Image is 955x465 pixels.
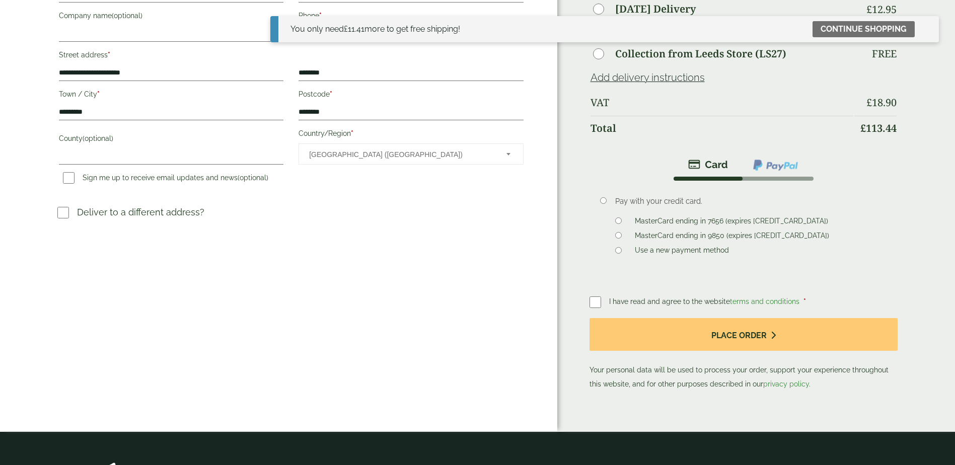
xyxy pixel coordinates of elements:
label: Country/Region [299,126,523,143]
p: Pay with your credit card. [615,196,882,207]
label: Collection from Leeds Store (LS27) [615,49,786,59]
label: [DATE] Delivery [615,4,696,14]
bdi: 113.44 [860,121,897,135]
p: Your personal data will be used to process your order, support your experience throughout this we... [590,318,898,391]
span: (optional) [83,134,113,142]
span: (optional) [238,174,268,182]
span: £ [866,96,872,109]
span: United Kingdom (UK) [309,144,492,165]
span: (optional) [112,12,142,20]
th: Total [591,116,854,140]
span: 11.41 [344,24,364,34]
label: Sign me up to receive email updates and news [59,174,272,185]
label: Street address [59,48,283,65]
div: You only need more to get free shipping! [290,23,460,35]
abbr: required [803,297,806,305]
abbr: required [319,12,322,20]
p: Deliver to a different address? [77,205,204,219]
span: £ [866,3,872,16]
input: Sign me up to receive email updates and news(optional) [63,172,75,184]
span: Country/Region [299,143,523,165]
p: 2pm Cut off [615,15,854,30]
label: MasterCard ending in 9850 (expires [CREDIT_CARD_DATA]) [631,231,833,243]
img: stripe.png [688,159,728,171]
a: terms and conditions [730,297,799,305]
label: Company name [59,9,283,26]
span: £ [860,121,866,135]
a: privacy policy [763,380,809,388]
abbr: required [108,51,110,59]
abbr: required [351,129,353,137]
img: ppcp-gateway.png [752,159,799,172]
a: Add delivery instructions [591,71,705,84]
th: VAT [591,91,854,115]
a: Continue shopping [813,21,915,37]
label: Phone [299,9,523,26]
bdi: 18.90 [866,96,897,109]
button: Place order [590,318,898,351]
abbr: required [330,90,332,98]
label: Town / City [59,87,283,104]
label: MasterCard ending in 7656 (expires [CREDIT_CARD_DATA]) [631,217,832,228]
label: County [59,131,283,148]
abbr: required [97,90,100,98]
label: Use a new payment method [631,246,733,257]
span: £ [344,24,348,34]
span: I have read and agree to the website [609,297,801,305]
p: Free [872,48,897,60]
bdi: 12.95 [866,3,897,16]
label: Postcode [299,87,523,104]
